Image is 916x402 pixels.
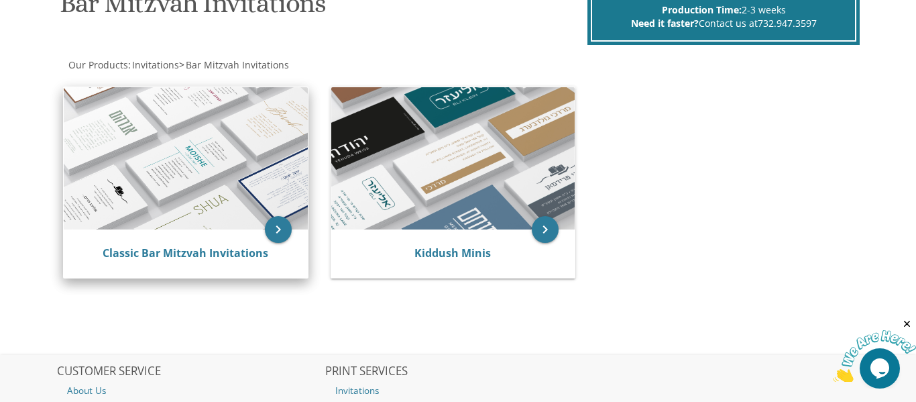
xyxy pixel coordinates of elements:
[631,17,699,30] span: Need it faster?
[758,17,817,30] a: 732.947.3597
[57,382,323,399] a: About Us
[662,3,742,16] span: Production Time:
[325,365,591,379] h2: PRINT SERVICES
[64,87,308,230] img: Classic Bar Mitzvah Invitations
[57,365,323,379] h2: CUSTOMER SERVICE
[184,58,289,71] a: Bar Mitzvah Invitations
[186,58,289,71] span: Bar Mitzvah Invitations
[131,58,179,71] a: Invitations
[67,58,128,71] a: Our Products
[833,318,916,382] iframe: chat widget
[179,58,289,71] span: >
[331,87,575,230] img: Kiddush Minis
[265,216,292,243] a: keyboard_arrow_right
[414,246,491,260] a: Kiddush Minis
[132,58,179,71] span: Invitations
[57,58,458,72] div: :
[532,216,559,243] a: keyboard_arrow_right
[325,382,591,399] a: Invitations
[103,246,268,260] a: Classic Bar Mitzvah Invitations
